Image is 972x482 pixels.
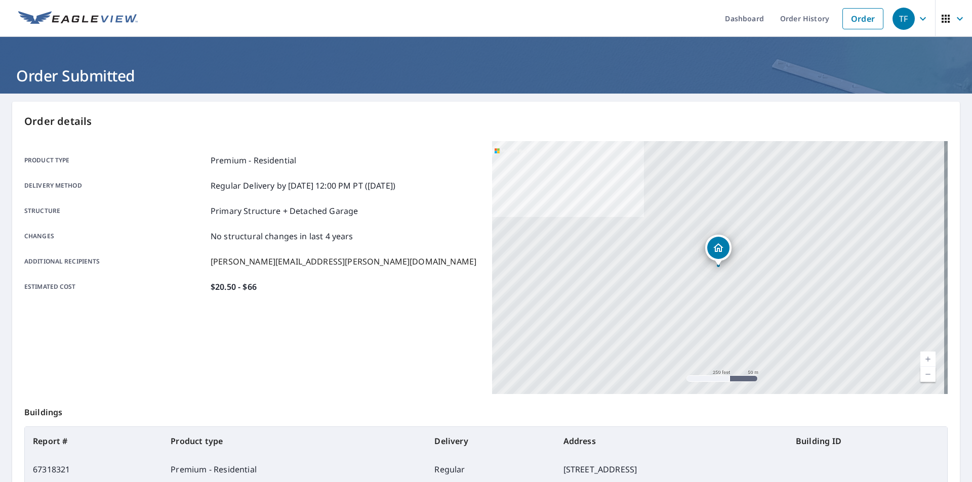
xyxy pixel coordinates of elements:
[211,180,395,192] p: Regular Delivery by [DATE] 12:00 PM PT ([DATE])
[24,205,207,217] p: Structure
[163,427,426,455] th: Product type
[705,235,732,266] div: Dropped pin, building 1, Residential property, 49 School St Douglassville, PA 19518
[920,367,936,382] a: Current Level 17, Zoom Out
[426,427,555,455] th: Delivery
[24,114,948,129] p: Order details
[211,205,358,217] p: Primary Structure + Detached Garage
[24,255,207,268] p: Additional recipients
[842,8,883,29] a: Order
[24,180,207,192] p: Delivery method
[788,427,947,455] th: Building ID
[24,281,207,293] p: Estimated cost
[893,8,915,30] div: TF
[24,154,207,166] p: Product type
[211,255,476,268] p: [PERSON_NAME][EMAIL_ADDRESS][PERSON_NAME][DOMAIN_NAME]
[555,427,788,455] th: Address
[12,65,960,86] h1: Order Submitted
[211,230,353,242] p: No structural changes in last 4 years
[24,394,948,426] p: Buildings
[211,281,257,293] p: $20.50 - $66
[920,352,936,367] a: Current Level 17, Zoom In
[25,427,163,455] th: Report #
[24,230,207,242] p: Changes
[18,11,138,26] img: EV Logo
[211,154,296,166] p: Premium - Residential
